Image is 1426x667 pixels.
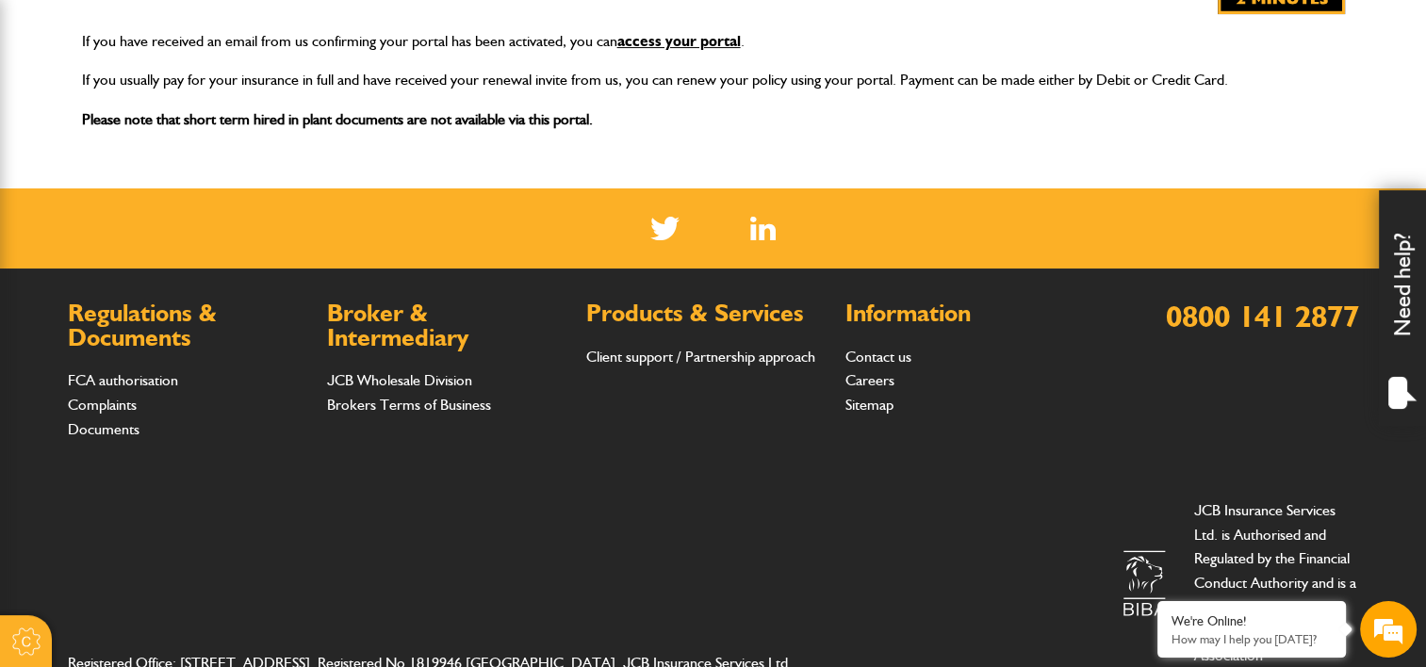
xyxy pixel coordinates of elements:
img: Linked In [750,217,776,240]
h2: Information [845,301,1086,326]
a: JCB Wholesale Division [327,371,472,389]
a: Client support / Partnership approach [586,348,815,366]
a: FCA authorisation [68,371,178,389]
div: Need help? [1379,190,1426,426]
img: d_20077148190_company_1631870298795_20077148190 [32,105,79,131]
h2: Broker & Intermediary [327,301,567,350]
a: Careers [845,371,894,389]
input: Enter your phone number [25,285,344,327]
h2: Regulations & Documents [68,301,308,350]
input: Enter your last name [25,174,344,216]
p: JCB Insurance Services Ltd. is Authorised and Regulated by the Financial Conduct Authority and is... [1194,498,1359,667]
h2: Products & Services [586,301,827,326]
p: How may I help you today? [1172,632,1332,646]
p: If you usually pay for your insurance in full and have received your renewal invite from us, you ... [82,68,1345,92]
a: Complaints [68,396,137,414]
p: If you have received an email from us confirming your portal has been activated, you can . [82,29,1345,54]
em: Start Chat [256,523,342,548]
span: Please note that short term hired in plant documents are not available via this portal. [82,110,593,128]
div: Chat with us now [98,106,317,130]
a: 0800 141 2877 [1166,298,1359,334]
a: Brokers Terms of Business [327,396,491,414]
div: We're Online! [1172,613,1332,629]
div: Minimize live chat window [309,9,354,55]
a: Sitemap [845,396,893,414]
a: Contact us [845,348,911,366]
a: LinkedIn [750,217,776,240]
textarea: Type your message and hit 'Enter' [25,341,344,507]
a: access your portal [617,32,741,50]
input: Enter your email address [25,230,344,271]
a: Documents [68,420,139,438]
img: Twitter [650,217,680,240]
